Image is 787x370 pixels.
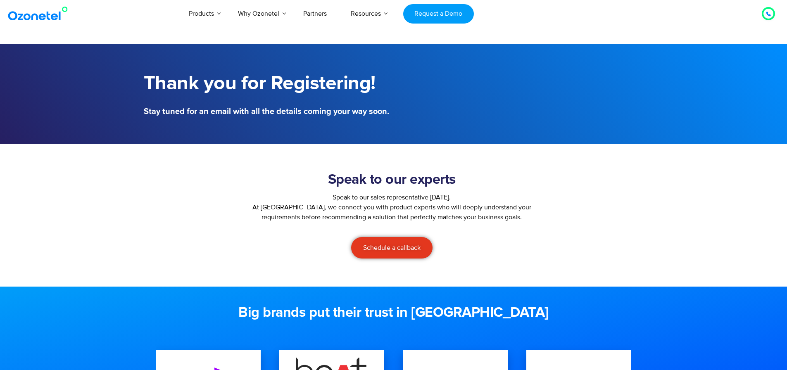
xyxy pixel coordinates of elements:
h2: Big brands put their trust in [GEOGRAPHIC_DATA] [144,305,644,321]
h2: Speak to our experts [245,172,539,188]
span: Schedule a callback [363,244,421,251]
a: Schedule a callback [351,237,433,259]
p: At [GEOGRAPHIC_DATA], we connect you with product experts who will deeply understand your require... [245,202,539,222]
div: Speak to our sales representative [DATE]. [245,192,539,202]
a: Request a Demo [403,4,474,24]
h5: Stay tuned for an email with all the details coming your way soon. [144,107,390,116]
h1: Thank you for Registering! [144,72,390,95]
